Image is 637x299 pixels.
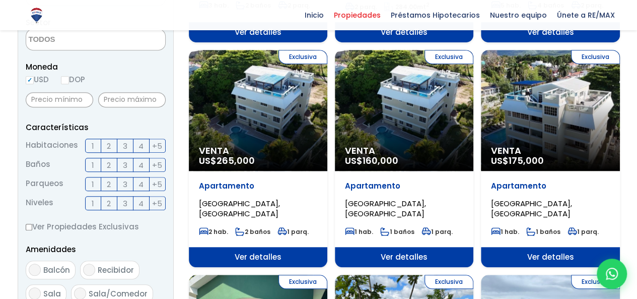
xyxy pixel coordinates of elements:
label: Ver Propiedades Exclusivas [26,220,166,233]
span: Ver detalles [335,22,473,42]
span: 3 [123,159,127,171]
span: 160,000 [363,154,398,167]
span: Sala [43,288,61,299]
span: Únete a RE/MAX [552,8,620,23]
p: Apartamento [199,181,317,191]
span: 265,000 [217,154,255,167]
span: 2 [107,159,111,171]
span: Exclusiva [278,275,327,289]
span: Ver detalles [481,22,619,42]
a: Exclusiva Venta US$175,000 Apartamento [GEOGRAPHIC_DATA], [GEOGRAPHIC_DATA] 1 hab. 1 baños 1 parq... [481,50,619,267]
span: Parqueos [26,177,63,191]
span: US$ [491,154,544,167]
input: DOP [61,76,69,84]
span: [GEOGRAPHIC_DATA], [GEOGRAPHIC_DATA] [345,198,426,219]
span: 4 [138,159,144,171]
span: Ver detalles [189,22,327,42]
p: Amenidades [26,243,166,256]
a: Exclusiva Venta US$265,000 Apartamento [GEOGRAPHIC_DATA], [GEOGRAPHIC_DATA] 2 hab. 2 baños 1 parq... [189,50,327,267]
span: 1 [92,178,94,191]
input: USD [26,76,34,84]
span: 2 baños [235,227,270,236]
span: 1 baños [380,227,414,236]
span: Inicio [300,8,329,23]
span: Recibidor [98,265,134,275]
input: Ver Propiedades Exclusivas [26,224,32,230]
span: 1 [92,140,94,152]
span: 1 baños [526,227,560,236]
span: 1 hab. [345,227,373,236]
input: Balcón [29,264,41,276]
span: 3 [123,140,127,152]
span: Habitaciones [26,139,78,153]
p: Apartamento [345,181,463,191]
span: Sala/Comedor [89,288,148,299]
span: Ver detalles [335,247,473,267]
span: 1 parq. [421,227,453,236]
span: Baños [26,158,50,172]
input: Recibidor [83,264,95,276]
span: +5 [152,140,162,152]
span: 4 [138,197,144,210]
span: 2 [107,178,111,191]
span: Balcón [43,265,70,275]
span: Moneda [26,61,166,73]
span: 2 [107,140,111,152]
span: 1 [92,197,94,210]
input: Precio máximo [98,92,166,107]
label: USD [26,73,49,86]
span: 4 [138,140,144,152]
span: Venta [345,146,463,156]
span: +5 [152,178,162,191]
span: 4 [138,178,144,191]
span: 3 [123,178,127,191]
span: 1 parq. [568,227,599,236]
span: 1 hab. [491,227,519,236]
span: Niveles [26,196,53,210]
span: Venta [199,146,317,156]
span: 175,000 [509,154,544,167]
span: [GEOGRAPHIC_DATA], [GEOGRAPHIC_DATA] [491,198,572,219]
p: Apartamento [491,181,609,191]
span: +5 [152,159,162,171]
span: Exclusiva [571,275,620,289]
span: [GEOGRAPHIC_DATA], [GEOGRAPHIC_DATA] [199,198,280,219]
span: Ver detalles [189,247,327,267]
p: Características [26,121,166,134]
span: US$ [345,154,398,167]
span: US$ [199,154,255,167]
span: Ver detalles [481,247,619,267]
span: Nuestro equipo [485,8,552,23]
label: DOP [61,73,85,86]
textarea: Search [26,29,124,51]
span: Venta [491,146,609,156]
span: 2 [107,197,111,210]
span: Préstamos Hipotecarios [386,8,485,23]
span: Exclusiva [571,50,620,64]
span: 3 [123,197,127,210]
span: Propiedades [329,8,386,23]
span: +5 [152,197,162,210]
span: 1 parq. [277,227,309,236]
span: 1 [92,159,94,171]
span: Exclusiva [424,50,473,64]
input: Precio mínimo [26,92,93,107]
span: Exclusiva [424,275,473,289]
img: Logo de REMAX [28,7,45,24]
a: Exclusiva Venta US$160,000 Apartamento [GEOGRAPHIC_DATA], [GEOGRAPHIC_DATA] 1 hab. 1 baños 1 parq... [335,50,473,267]
span: 2 hab. [199,227,228,236]
span: Exclusiva [278,50,327,64]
